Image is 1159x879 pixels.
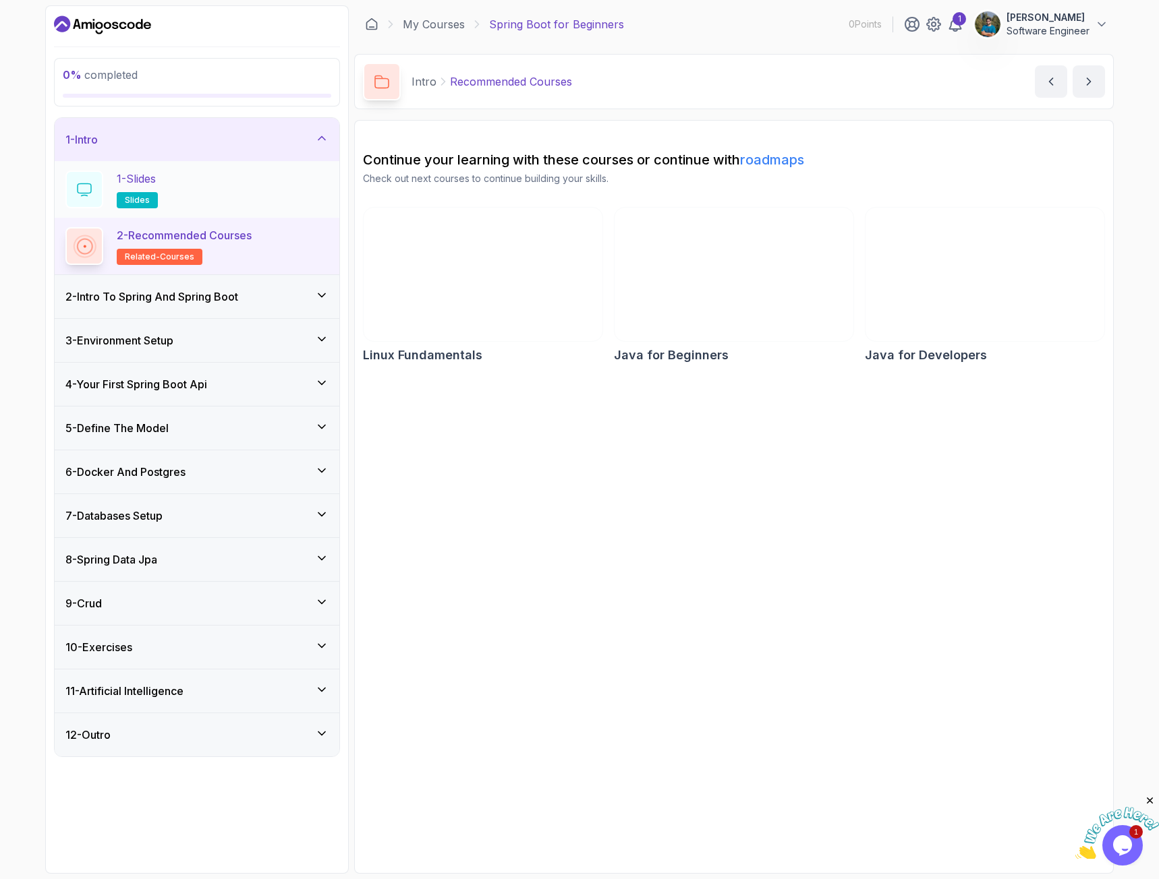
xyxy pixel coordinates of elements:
h3: 12 - Outro [65,727,111,743]
h3: 2 - Intro To Spring And Spring Boot [65,289,238,305]
button: 2-Intro To Spring And Spring Boot [55,275,339,318]
a: Dashboard [54,14,151,36]
button: 5-Define The Model [55,406,339,450]
p: Intro [412,73,436,90]
p: Spring Boot for Beginners [489,16,624,32]
button: 11-Artificial Intelligence [55,669,339,713]
p: Recommended Courses [450,73,572,90]
p: 1 - Slides [117,171,156,187]
span: related-courses [125,251,194,262]
button: next content [1073,65,1105,98]
div: 1 [953,12,966,26]
a: roadmaps [740,152,804,168]
a: My Courses [403,16,465,32]
a: Java for Developers cardJava for Developers [865,207,1105,365]
h3: 1 - Intro [65,131,98,148]
h3: 5 - Define The Model [65,420,169,436]
button: 1-Slidesslides [65,171,329,208]
button: 4-Your First Spring Boot Api [55,363,339,406]
button: 9-Crud [55,582,339,625]
a: Linux Fundamentals cardLinux Fundamentals [363,207,603,365]
p: 0 Points [849,18,882,31]
button: user profile image[PERSON_NAME]Software Engineer [974,11,1108,38]
p: 2 - Recommended Courses [117,227,252,243]
button: 1-Intro [55,118,339,161]
span: 0 % [63,68,82,82]
img: Java for Developers card [866,208,1104,341]
img: user profile image [975,11,1000,37]
h3: 11 - Artificial Intelligence [65,683,183,699]
button: previous content [1035,65,1067,98]
h3: 10 - Exercises [65,639,132,655]
img: Java for Beginners card [615,208,853,341]
h2: Continue your learning with these courses or continue with [363,150,1105,169]
h3: 9 - Crud [65,595,102,611]
h2: Java for Beginners [614,346,729,365]
h3: 8 - Spring Data Jpa [65,551,157,568]
button: 10-Exercises [55,626,339,669]
img: Linux Fundamentals card [364,208,602,341]
button: 8-Spring Data Jpa [55,538,339,581]
a: Dashboard [365,18,378,31]
p: Check out next courses to continue building your skills. [363,172,1105,185]
a: 1 [947,16,963,32]
h3: 6 - Docker And Postgres [65,464,186,480]
button: 3-Environment Setup [55,319,339,362]
a: Java for Beginners cardJava for Beginners [614,207,854,365]
button: 12-Outro [55,713,339,756]
h2: Linux Fundamentals [363,346,482,365]
h3: 3 - Environment Setup [65,332,173,348]
button: 7-Databases Setup [55,494,339,537]
h3: 7 - Databases Setup [65,508,163,524]
iframe: chat widget [1075,795,1159,859]
p: Software Engineer [1007,24,1090,38]
button: 2-Recommended Coursesrelated-courses [65,227,329,265]
p: [PERSON_NAME] [1007,11,1090,24]
span: completed [63,68,138,82]
h3: 4 - Your First Spring Boot Api [65,376,207,392]
button: 6-Docker And Postgres [55,450,339,493]
span: slides [125,195,150,206]
h2: Java for Developers [865,346,987,365]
